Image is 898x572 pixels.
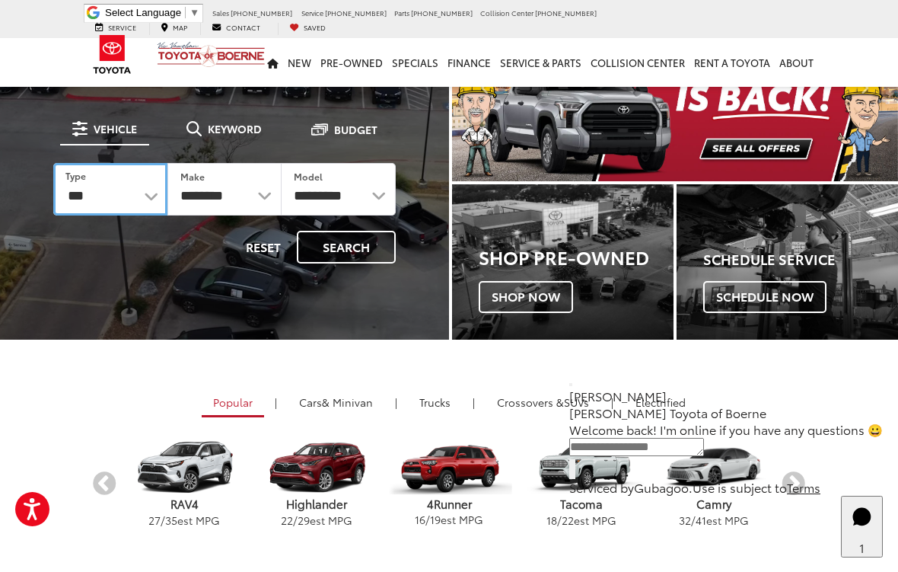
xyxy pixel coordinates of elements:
[383,512,515,527] p: / est MPG
[94,123,137,134] span: Vehicle
[391,395,401,410] li: |
[304,22,326,32] span: Saved
[105,7,199,18] a: Select Language​
[322,395,373,410] span: & Minivan
[383,496,515,512] p: 4Runner
[677,184,898,340] a: Schedule Service Schedule Now
[91,471,118,497] button: Previous
[679,513,691,528] span: 32
[185,7,186,18] span: ​
[281,513,293,528] span: 22
[495,38,586,87] a: Service & Parts: Opens in a new tab
[84,30,141,79] img: Toyota
[334,124,377,135] span: Budget
[677,184,898,340] div: Toyota
[173,22,187,32] span: Map
[689,38,775,87] a: Rent a Toyota
[84,23,148,35] a: Service
[651,441,776,494] img: Toyota Camry
[263,38,283,87] a: Home
[486,389,600,415] a: SUVs
[250,513,383,528] p: / est MPG
[648,513,780,528] p: / est MPG
[202,389,264,417] a: Popular
[189,7,199,18] span: ▼
[108,22,136,32] span: Service
[497,395,564,410] span: Crossovers &
[231,8,292,18] span: [PHONE_NUMBER]
[325,8,387,18] span: [PHONE_NUMBER]
[316,38,387,87] a: Pre-Owned
[278,23,337,35] a: My Saved Vehicles
[703,252,898,267] h4: Schedule Service
[394,8,409,18] span: Parts
[149,23,199,35] a: Map
[515,513,648,528] p: / est MPG
[696,513,706,528] span: 41
[607,395,617,410] li: |
[233,231,294,264] button: Reset
[443,38,495,87] a: Finance
[562,513,574,528] span: 22
[250,496,383,512] p: Highlander
[65,169,86,182] label: Type
[387,38,443,87] a: Specials
[91,428,807,540] aside: carousel
[253,441,379,494] img: Toyota Highlander
[479,247,673,267] h3: Shop Pre-Owned
[515,496,648,512] p: Tacoma
[148,513,161,528] span: 27
[180,170,205,183] label: Make
[271,395,281,410] li: |
[703,281,826,313] span: Schedule Now
[480,8,533,18] span: Collision Center
[226,22,260,32] span: Contact
[469,395,479,410] li: |
[288,389,384,415] a: Cars
[105,7,181,18] span: Select Language
[165,513,177,528] span: 35
[452,24,519,151] button: Click to view previous picture.
[648,496,780,512] p: Camry
[157,41,266,68] img: Vic Vaughan Toyota of Boerne
[415,512,425,527] span: 16
[535,8,597,18] span: [PHONE_NUMBER]
[294,170,323,183] label: Model
[297,231,396,264] button: Search
[479,281,573,313] span: Shop Now
[831,24,898,151] button: Click to view next picture.
[546,513,557,528] span: 18
[298,513,310,528] span: 29
[586,38,689,87] a: Collision Center
[775,38,818,87] a: About
[212,8,229,18] span: Sales
[518,441,644,494] img: Toyota Tacoma
[301,8,323,18] span: Service
[118,513,250,528] p: / est MPG
[121,441,247,494] img: Toyota RAV4
[624,389,697,415] a: Electrified
[408,389,462,415] a: Trucks
[283,38,316,87] a: New
[780,471,807,497] button: Next
[118,496,250,512] p: RAV4
[430,512,441,527] span: 19
[452,184,673,340] a: Shop Pre-Owned Shop Now
[200,23,272,35] a: Contact
[452,184,673,340] div: Toyota
[386,441,511,494] img: Toyota 4Runner
[208,123,262,134] span: Keyword
[411,8,473,18] span: [PHONE_NUMBER]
